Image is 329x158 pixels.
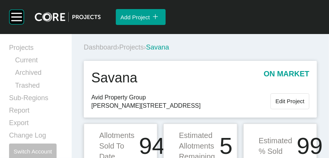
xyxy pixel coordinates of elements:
span: › [117,43,119,51]
h1: Savana [91,68,137,87]
h1: 5 [220,134,232,158]
p: Estimated % Sold [259,135,292,156]
span: Switch Account [14,148,52,155]
h1: 99 [297,134,323,158]
img: core-logo-dark.3138cae2.png [35,12,101,22]
a: Report [9,106,63,118]
span: Avid Property Group [91,93,271,102]
a: Change Log [9,131,63,143]
span: Edit Project [275,98,304,104]
a: Archived [15,68,63,81]
span: Savana [146,43,169,51]
a: Dashboard [84,43,117,51]
p: on market [264,68,309,87]
span: › [144,43,146,51]
button: Add Project [116,9,166,25]
a: Export [9,118,63,131]
a: Projects [9,43,63,56]
a: Trashed [15,81,63,93]
a: Current [15,56,63,68]
button: Edit Project [271,93,309,109]
a: Projects [119,43,144,51]
span: [PERSON_NAME][STREET_ADDRESS] [91,102,271,110]
span: Add Project [120,14,150,20]
h1: 949 [139,134,178,158]
a: Sub-Regions [9,93,63,106]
